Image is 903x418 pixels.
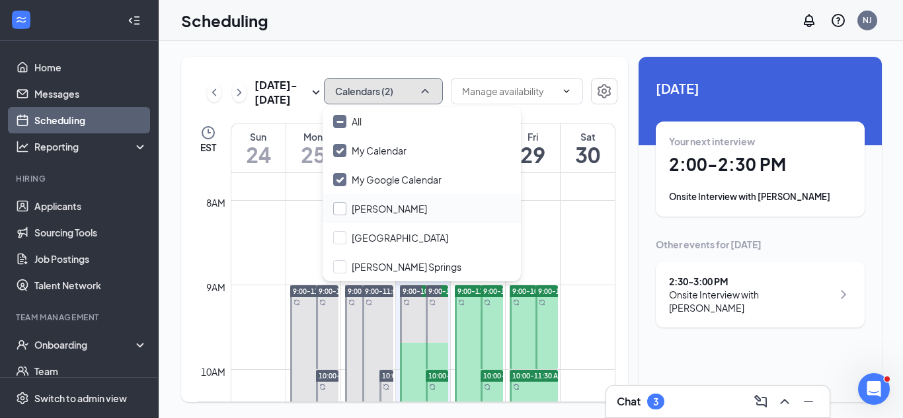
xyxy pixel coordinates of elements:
[403,287,450,296] span: 9:00-10:30 AM
[319,384,326,390] svg: Sync
[858,373,890,405] iframe: Intercom live chat
[34,272,147,298] a: Talent Network
[16,338,29,351] svg: UserCheck
[561,86,572,96] svg: ChevronDown
[366,299,372,306] svg: Sync
[34,246,147,272] a: Job Postings
[774,391,795,412] button: ChevronUp
[591,78,617,104] button: Settings
[293,287,340,296] span: 9:00-11:00 AM
[457,287,505,296] span: 9:00-11:00 AM
[538,287,586,296] span: 9:00-10:00 AM
[539,299,545,306] svg: Sync
[286,123,340,172] a: August 25, 2025
[801,13,817,28] svg: Notifications
[512,287,560,296] span: 9:00-10:00 AM
[596,83,612,99] svg: Settings
[484,384,491,390] svg: Sync
[429,299,436,306] svg: Sync
[669,288,832,314] div: Onsite Interview with [PERSON_NAME]
[512,371,564,380] span: 10:00-11:30 AM
[484,299,491,306] svg: Sync
[753,394,769,409] svg: ComposeMessage
[34,140,148,153] div: Reporting
[483,287,531,296] span: 9:00-10:00 AM
[34,193,147,219] a: Applicants
[561,143,615,166] h1: 30
[348,299,355,306] svg: Sync
[232,83,247,102] button: ChevronRight
[403,299,410,306] svg: Sync
[777,394,793,409] svg: ChevronUp
[34,81,147,107] a: Messages
[428,371,480,380] span: 10:00-11:30 AM
[34,358,147,384] a: Team
[801,394,816,409] svg: Minimize
[669,190,851,203] div: Onsite Interview with [PERSON_NAME]
[286,130,340,143] div: Mon
[750,391,771,412] button: ComposeMessage
[418,85,432,98] svg: ChevronUp
[34,54,147,81] a: Home
[128,14,141,27] svg: Collapse
[669,153,851,176] h1: 2:00 - 2:30 PM
[506,123,560,172] a: August 29, 2025
[365,287,412,296] span: 9:00-11:00 AM
[561,130,615,143] div: Sat
[34,338,136,351] div: Onboarding
[324,78,443,104] button: Calendars (2)ChevronUp
[429,384,436,390] svg: Sync
[383,384,389,390] svg: Sync
[204,280,228,295] div: 9am
[863,15,872,26] div: NJ
[382,371,434,380] span: 10:00-11:30 AM
[513,299,520,306] svg: Sync
[669,275,832,288] div: 2:30 - 3:00 PM
[200,125,216,141] svg: Clock
[233,85,246,100] svg: ChevronRight
[16,173,145,184] div: Hiring
[308,85,324,100] svg: SmallChevronDown
[428,287,476,296] span: 9:00-10:00 AM
[16,312,145,323] div: Team Management
[462,84,556,98] input: Manage availability
[561,123,615,172] a: August 30, 2025
[207,83,221,102] button: ChevronLeft
[483,371,535,380] span: 10:00-11:30 AM
[16,392,29,405] svg: Settings
[656,238,865,251] div: Other events for [DATE]
[798,391,819,412] button: Minimize
[200,141,216,154] span: EST
[348,287,407,296] span: 9:00 AM-12:00 PM
[231,123,286,172] a: August 24, 2025
[16,140,29,153] svg: Analysis
[830,13,846,28] svg: QuestionInfo
[198,365,228,379] div: 10am
[286,143,340,166] h1: 25
[458,299,465,306] svg: Sync
[506,143,560,166] h1: 29
[506,130,560,143] div: Fri
[319,371,370,380] span: 10:00-11:00 AM
[15,13,28,26] svg: WorkstreamLogo
[669,135,851,148] div: Your next interview
[231,143,286,166] h1: 24
[34,392,127,405] div: Switch to admin view
[591,78,617,107] a: Settings
[34,107,147,133] a: Scheduling
[656,78,865,98] span: [DATE]
[294,299,300,306] svg: Sync
[231,130,286,143] div: Sun
[181,9,268,32] h1: Scheduling
[653,396,658,407] div: 3
[513,384,520,390] svg: Sync
[204,195,228,210] div: 8am
[208,85,221,100] svg: ChevronLeft
[255,78,308,107] h3: [DATE] - [DATE]
[617,394,641,409] h3: Chat
[34,219,147,246] a: Sourcing Tools
[836,287,851,302] svg: ChevronRight
[319,299,326,306] svg: Sync
[319,287,366,296] span: 9:00-10:00 AM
